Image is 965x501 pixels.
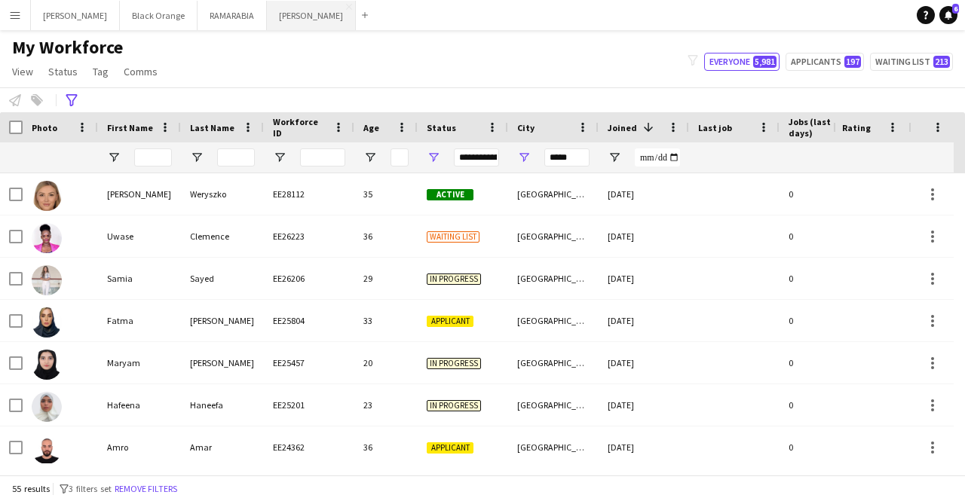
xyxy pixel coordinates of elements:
span: Jobs (last 90 days) [789,116,850,139]
div: Fatma [98,300,181,341]
div: [DATE] [599,173,689,215]
button: Open Filter Menu [363,151,377,164]
span: Rating [842,122,871,133]
span: 213 [933,56,950,68]
img: Uwase Clemence [32,223,62,253]
div: Amar [181,426,264,468]
span: Comms [124,65,158,78]
input: City Filter Input [544,148,590,166]
span: Applicant [427,316,473,327]
div: 20 [354,342,418,383]
span: Active [427,189,473,200]
div: 0 [780,173,878,215]
button: [PERSON_NAME] [31,1,120,30]
app-action-btn: Advanced filters [63,91,81,109]
div: [DATE] [599,342,689,383]
img: Hafeena Haneefa [32,392,62,422]
span: View [12,65,33,78]
button: Black Orange [120,1,198,30]
div: 36 [354,426,418,468]
a: Comms [118,62,164,81]
a: View [6,62,39,81]
div: [GEOGRAPHIC_DATA] [508,173,599,215]
img: Paulina Weryszko [32,181,62,211]
div: Sayed [181,258,264,299]
img: Fatma Mohammad [32,307,62,338]
span: In progress [427,273,481,285]
button: Open Filter Menu [273,151,286,164]
div: Clemence [181,215,264,257]
input: Age Filter Input [391,148,409,166]
div: [GEOGRAPHIC_DATA] [508,342,599,383]
button: [PERSON_NAME] [267,1,356,30]
div: 0 [780,384,878,426]
div: 0 [780,215,878,257]
span: Last job [698,122,732,133]
div: [DATE] [599,258,689,299]
div: [GEOGRAPHIC_DATA] [508,215,599,257]
button: Waiting list213 [870,53,953,71]
span: City [517,122,535,133]
button: Open Filter Menu [107,151,121,164]
a: 6 [939,6,957,24]
span: Waiting list [427,231,479,243]
button: Open Filter Menu [517,151,531,164]
div: 36 [354,215,418,257]
div: [GEOGRAPHIC_DATA] [508,258,599,299]
div: 0 [780,258,878,299]
img: Maryam Ejaz [32,350,62,380]
span: In progress [427,400,481,411]
div: EE24362 [264,426,354,468]
a: Tag [87,62,115,81]
div: 35 [354,173,418,215]
button: Remove filters [112,481,180,497]
div: EE26206 [264,258,354,299]
div: [DATE] [599,300,689,341]
div: [GEOGRAPHIC_DATA] [508,384,599,426]
div: [PERSON_NAME] [181,342,264,383]
div: EE26223 [264,215,354,257]
span: 3 filters set [69,483,112,494]
button: Open Filter Menu [608,151,621,164]
img: Amro Amar [32,434,62,464]
div: [DATE] [599,384,689,426]
span: Workforce ID [273,116,327,139]
div: Hafeena [98,384,181,426]
span: 5,981 [753,56,777,68]
div: [GEOGRAPHIC_DATA] [508,426,599,468]
span: Applicant [427,442,473,454]
div: [DATE] [599,426,689,468]
div: [GEOGRAPHIC_DATA] [508,300,599,341]
div: [PERSON_NAME] [98,173,181,215]
input: Workforce ID Filter Input [300,148,345,166]
div: EE25457 [264,342,354,383]
div: 33 [354,300,418,341]
div: Samia [98,258,181,299]
button: Open Filter Menu [427,151,440,164]
div: 29 [354,258,418,299]
div: EE25201 [264,384,354,426]
input: First Name Filter Input [134,148,172,166]
span: Status [48,65,78,78]
span: Tag [93,65,109,78]
button: RAMARABIA [198,1,267,30]
button: Open Filter Menu [190,151,204,164]
div: 23 [354,384,418,426]
div: EE28112 [264,173,354,215]
span: Age [363,122,379,133]
div: Weryszko [181,173,264,215]
div: 0 [780,426,878,468]
button: Everyone5,981 [704,53,780,71]
span: First Name [107,122,153,133]
button: Applicants197 [786,53,864,71]
span: Photo [32,122,57,133]
div: 0 [780,342,878,383]
div: Maryam [98,342,181,383]
span: Joined [608,122,637,133]
input: Joined Filter Input [635,148,680,166]
div: [PERSON_NAME] [181,300,264,341]
span: In progress [427,358,481,369]
div: Uwase [98,215,181,257]
div: 0 [780,300,878,341]
span: Status [427,122,456,133]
